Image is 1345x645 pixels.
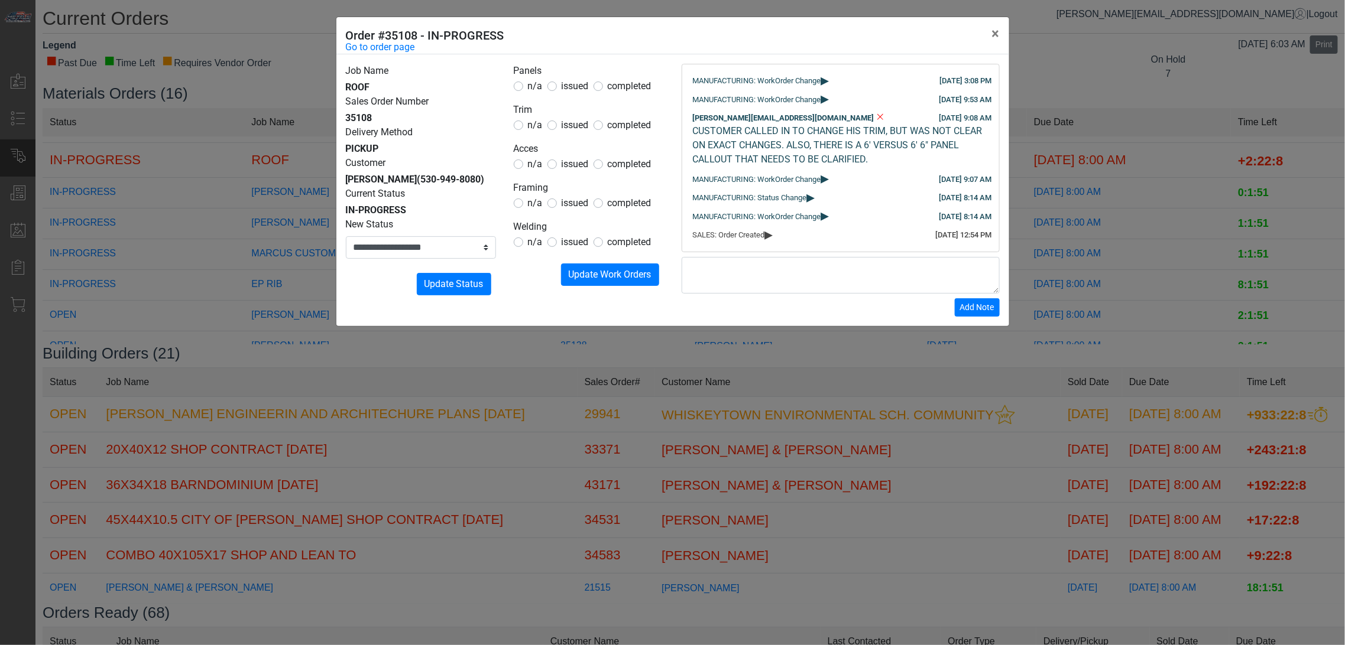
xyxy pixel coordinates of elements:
button: Add Note [955,298,1000,317]
div: 35108 [346,111,496,125]
a: Go to order page [346,40,415,54]
button: Update Work Orders [561,263,659,286]
span: n/a [528,236,543,247]
legend: Acces [514,142,664,157]
span: completed [608,236,652,247]
div: [DATE] 9:08 AM [939,112,992,124]
span: issued [562,158,589,170]
div: IN-PROGRESS [346,203,496,217]
span: Update Status [424,278,484,289]
span: ▸ [821,76,829,84]
div: CUSTOMER CALLED IN TO CHANGE HIS TRIM, BUT WAS NOT CLEAR ON EXACT CHANGES. ALSO, THERE IS A 6' VE... [693,124,989,167]
span: n/a [528,197,543,209]
span: completed [608,119,652,131]
span: ROOF [346,82,370,93]
span: issued [562,80,589,92]
legend: Trim [514,103,664,118]
span: issued [562,119,589,131]
label: Job Name [346,64,389,78]
button: Close [983,17,1009,50]
label: Sales Order Number [346,95,429,109]
label: Current Status [346,187,406,201]
span: ▸ [821,174,829,182]
label: Delivery Method [346,125,413,139]
div: MANUFACTURING: WorkOrder Change [693,211,989,223]
span: n/a [528,158,543,170]
div: [DATE] 8:14 AM [939,192,992,204]
div: [PERSON_NAME] [346,172,496,187]
span: Update Work Orders [569,269,652,280]
span: completed [608,197,652,209]
span: ▸ [821,95,829,102]
legend: Framing [514,181,664,196]
legend: Panels [514,64,664,79]
div: [DATE] 9:07 AM [939,174,992,185]
h5: Order #35108 - IN-PROGRESS [346,27,504,44]
span: Add Note [960,302,994,312]
label: Customer [346,156,386,170]
div: MANUFACTURING: WorkOrder Change [693,75,989,87]
div: [DATE] 12:54 PM [936,229,992,241]
span: ▸ [807,193,815,201]
span: issued [562,197,589,209]
div: MANUFACTURING: Status Change [693,192,989,204]
span: completed [608,158,652,170]
div: MANUFACTURING: WorkOrder Change [693,174,989,185]
div: SALES: Order Created [693,229,989,241]
div: MANUFACTURING: WorkOrder Change [693,94,989,106]
div: [DATE] 8:14 AM [939,211,992,223]
div: [DATE] 9:53 AM [939,94,992,106]
button: Update Status [417,273,491,295]
span: completed [608,80,652,92]
span: issued [562,236,589,247]
span: n/a [528,119,543,131]
span: ▸ [765,230,773,238]
legend: Welding [514,220,664,235]
span: ▸ [821,211,829,219]
span: (530-949-8080) [417,174,485,185]
div: PICKUP [346,142,496,156]
label: New Status [346,217,394,232]
div: [DATE] 3:08 PM [940,75,992,87]
span: n/a [528,80,543,92]
span: [PERSON_NAME][EMAIL_ADDRESS][DOMAIN_NAME] [693,113,874,122]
